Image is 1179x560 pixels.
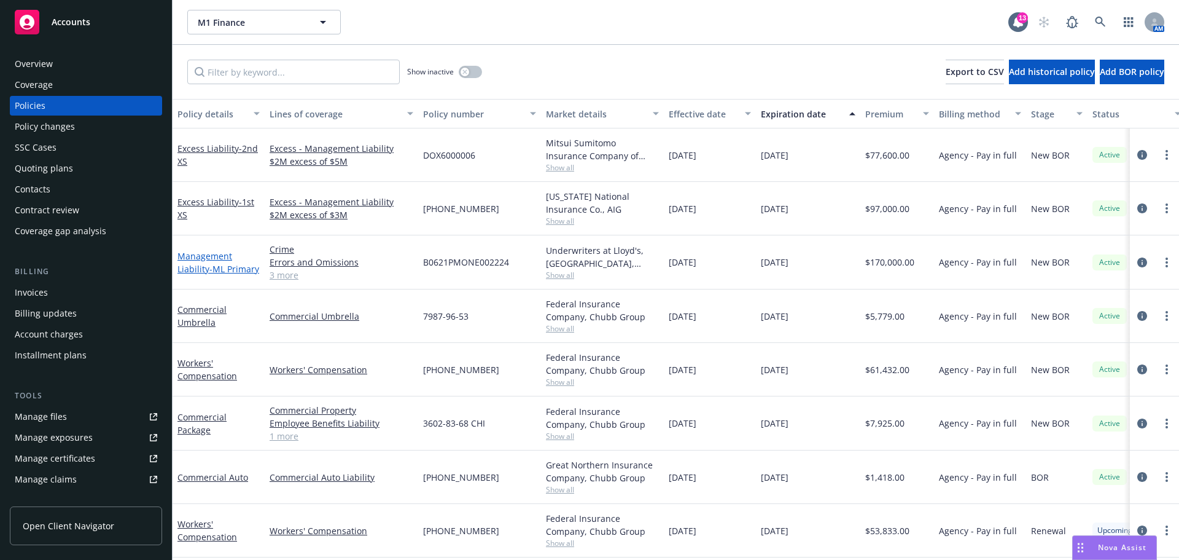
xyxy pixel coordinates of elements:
span: Agency - Pay in full [939,417,1017,430]
div: Manage certificates [15,449,95,468]
span: Accounts [52,17,90,27]
a: Quoting plans [10,159,162,178]
span: Agency - Pay in full [939,256,1017,269]
a: Commercial Umbrella [270,310,413,323]
div: Status [1092,108,1167,120]
a: Coverage [10,75,162,95]
div: Federal Insurance Company, Chubb Group [546,512,659,538]
span: Active [1097,257,1122,268]
span: Agency - Pay in full [939,310,1017,323]
span: New BOR [1031,417,1070,430]
button: Expiration date [756,99,860,128]
span: Active [1097,364,1122,375]
div: Federal Insurance Company, Chubb Group [546,298,659,323]
a: SSC Cases [10,138,162,157]
div: Stage [1031,108,1069,120]
span: [DATE] [761,202,788,215]
div: Drag to move [1073,536,1088,559]
span: [PHONE_NUMBER] [423,524,499,537]
button: Export to CSV [946,60,1004,84]
span: Show all [546,162,659,173]
a: more [1159,523,1174,538]
span: 3602-83-68 CHI [423,417,485,430]
a: Commercial Auto Liability [270,471,413,484]
input: Filter by keyword... [187,60,400,84]
span: Show all [546,377,659,387]
span: Active [1097,149,1122,160]
a: Start snowing [1032,10,1056,34]
button: Policy number [418,99,541,128]
a: Manage BORs [10,491,162,510]
span: Manage exposures [10,428,162,448]
span: Agency - Pay in full [939,149,1017,162]
span: $77,600.00 [865,149,909,162]
span: Agency - Pay in full [939,524,1017,537]
span: Show all [546,538,659,548]
span: [DATE] [761,417,788,430]
button: Lines of coverage [265,99,418,128]
span: Agency - Pay in full [939,202,1017,215]
a: Errors and Omissions [270,256,413,269]
span: Add historical policy [1009,66,1095,77]
button: Effective date [664,99,756,128]
span: Agency - Pay in full [939,363,1017,376]
span: Renewal [1031,524,1066,537]
button: Billing method [934,99,1026,128]
span: Agency - Pay in full [939,471,1017,484]
div: Billing [10,266,162,278]
a: Workers' Compensation [177,357,237,382]
a: Manage certificates [10,449,162,468]
span: New BOR [1031,149,1070,162]
a: more [1159,148,1174,162]
a: Commercial Auto [177,471,248,483]
span: B0621PMONE002224 [423,256,509,269]
span: [DATE] [761,310,788,323]
span: [DATE] [669,202,696,215]
span: Show all [546,270,659,280]
a: Excess Liability [177,143,258,167]
span: Show all [546,216,659,226]
span: - ML Primary [209,263,259,275]
div: Billing method [939,108,1008,120]
span: [DATE] [669,417,696,430]
div: Manage claims [15,470,77,489]
span: [DATE] [761,524,788,537]
span: [PHONE_NUMBER] [423,471,499,484]
span: DOX6000006 [423,149,475,162]
div: Effective date [669,108,737,120]
a: more [1159,255,1174,270]
div: Coverage gap analysis [15,221,106,241]
button: Add BOR policy [1100,60,1164,84]
div: Underwriters at Lloyd's, [GEOGRAPHIC_DATA], [PERSON_NAME] of [GEOGRAPHIC_DATA], [PERSON_NAME] Ins... [546,244,659,270]
a: more [1159,362,1174,377]
span: Active [1097,203,1122,214]
span: Upcoming [1097,525,1132,536]
div: Manage exposures [15,428,93,448]
a: Excess - Management Liability $2M excess of $5M [270,142,413,168]
a: Management Liability [177,250,259,275]
span: M1 Finance [198,16,304,29]
span: [DATE] [669,310,696,323]
a: Commercial Property [270,404,413,417]
div: Account charges [15,325,83,344]
div: Quoting plans [15,159,73,178]
a: circleInformation [1135,309,1150,323]
a: more [1159,416,1174,431]
div: Market details [546,108,645,120]
div: Manage BORs [15,491,72,510]
span: [DATE] [761,149,788,162]
button: Premium [860,99,934,128]
div: SSC Cases [15,138,56,157]
span: Active [1097,471,1122,483]
a: 1 more [270,430,413,443]
a: Policies [10,96,162,116]
div: Billing updates [15,304,77,323]
span: $170,000.00 [865,256,914,269]
div: Contacts [15,179,50,199]
a: circleInformation [1135,523,1150,538]
a: Coverage gap analysis [10,221,162,241]
a: Excess Liability [177,196,254,221]
span: Open Client Navigator [23,519,114,532]
span: Show all [546,431,659,441]
div: Invoices [15,283,48,302]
